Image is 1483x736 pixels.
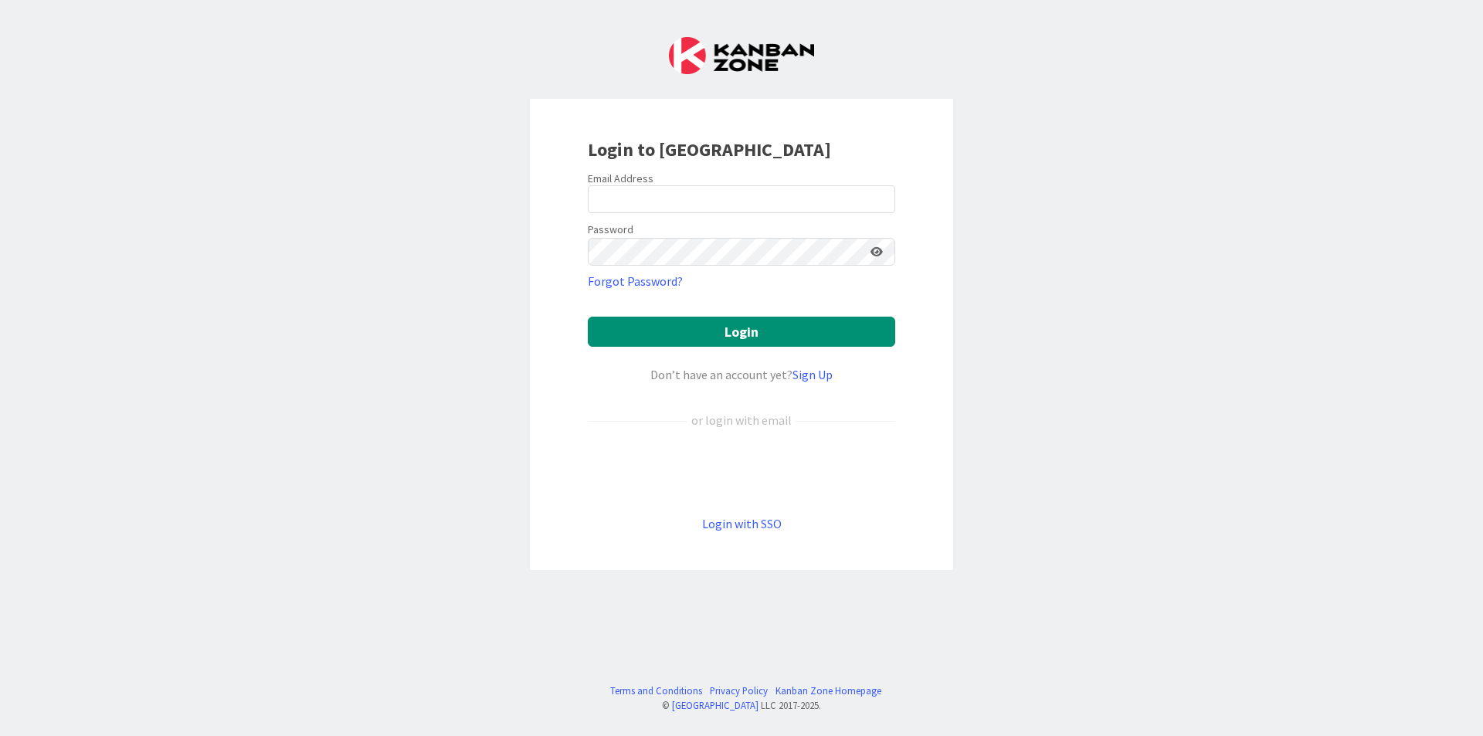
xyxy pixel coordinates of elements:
[588,222,633,238] label: Password
[588,317,895,347] button: Login
[775,683,881,698] a: Kanban Zone Homepage
[588,272,683,290] a: Forgot Password?
[710,683,768,698] a: Privacy Policy
[792,367,833,382] a: Sign Up
[588,365,895,384] div: Don’t have an account yet?
[610,683,702,698] a: Terms and Conditions
[580,455,903,489] iframe: Sign in with Google Button
[588,137,831,161] b: Login to [GEOGRAPHIC_DATA]
[702,516,782,531] a: Login with SSO
[602,698,881,713] div: © LLC 2017- 2025 .
[669,37,814,74] img: Kanban Zone
[672,699,758,711] a: [GEOGRAPHIC_DATA]
[687,411,796,429] div: or login with email
[588,171,653,185] label: Email Address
